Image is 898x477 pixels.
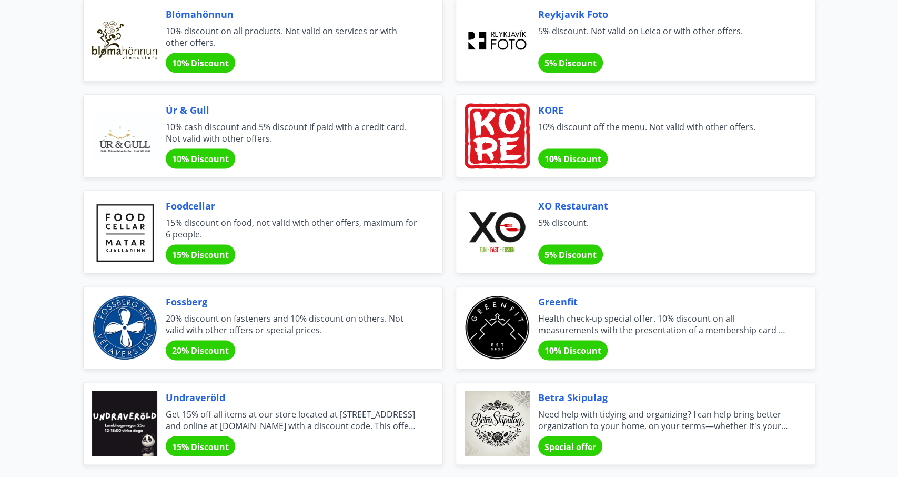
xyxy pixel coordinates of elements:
[172,249,229,261] span: 15% Discount
[166,25,417,48] span: 10% discount on all products. Not valid on services or with other offers.
[538,313,790,336] span: Health check-up special offer. 10% discount on all measurements with the presentation of a member...
[544,57,597,69] span: 5% Discount
[172,345,229,356] span: 20% Discount
[538,391,790,404] span: Betra Skipulag
[166,199,417,213] span: Foodcellar
[544,345,601,356] span: 10% Discount
[166,103,417,117] span: Úr & Gull
[166,295,417,309] span: Fossberg
[166,313,417,336] span: 20% discount on fasteners and 10% discount on others. Not valid with other offers or special prices.
[538,409,790,432] span: Need help with tidying and organizing? I can help bring better organization to your home, on your...
[166,391,417,404] span: Undraveröld
[538,103,790,117] span: KORE
[166,121,417,144] span: 10% cash discount and 5% discount if paid with a credit card. Not valid with other offers.
[544,441,596,452] span: Special offer
[172,153,229,165] span: 10% Discount
[538,121,790,144] span: 10% discount off the menu. Not valid with other offers.
[172,441,229,452] span: 15% Discount
[544,153,601,165] span: 10% Discount
[172,57,229,69] span: 10% Discount
[538,199,790,213] span: XO Restaurant
[538,295,790,309] span: Greenfit
[166,7,417,21] span: Blómahönnun
[166,217,417,240] span: 15% discount on food, not valid with other offers, maximum for 6 people.
[538,25,790,48] span: 5% discount. Not valid on Leica or with other offers.
[538,217,790,240] span: 5% discount.
[538,7,790,21] span: Reykjavík Foto
[166,409,417,432] span: Get 15% off all items at our store located at [STREET_ADDRESS] and online at [DOMAIN_NAME] with a...
[544,249,597,261] span: 5% Discount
